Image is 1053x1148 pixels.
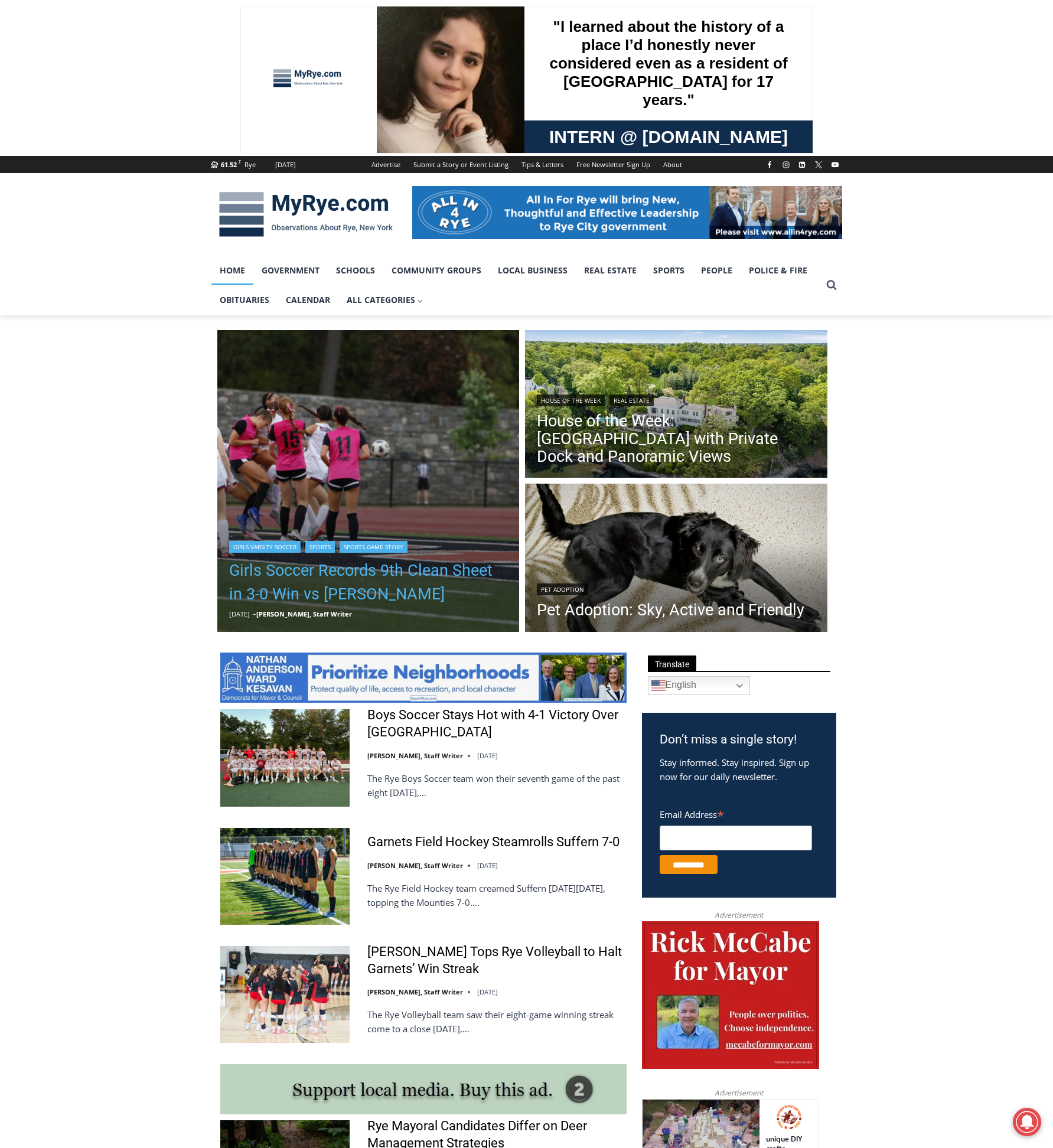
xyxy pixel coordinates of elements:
nav: Secondary Navigation [365,156,689,173]
a: Read More Girls Soccer Records 9th Clean Sheet in 3-0 Win vs Harrison [217,330,520,632]
button: View Search Form [821,275,842,296]
span: – [253,609,256,618]
p: The Rye Boys Soccer team won their seventh game of the past eight [DATE],… [367,771,627,800]
p: The Rye Volleyball team saw their eight-game winning streak come to a close [DATE],… [367,1007,627,1036]
a: House of the Week: [GEOGRAPHIC_DATA] with Private Dock and Panoramic Views [537,412,816,465]
time: [DATE] [477,751,498,760]
a: [PERSON_NAME], Staff Writer [367,751,463,760]
a: Government [253,256,328,285]
a: Obituaries [211,285,278,315]
a: Girls Varsity Soccer [229,541,301,553]
span: F [239,158,241,165]
a: Instagram [779,158,793,172]
a: YouTube [828,158,842,172]
div: 5 [124,100,129,112]
p: Stay informed. Stay inspired. Sign up now for our daily newsletter. [660,755,819,784]
div: Rye [244,159,256,170]
nav: Primary Navigation [211,256,821,315]
span: 61.52 [221,160,237,169]
span: Advertisement [703,909,775,921]
a: Pet Adoption [537,583,588,595]
a: Intern @ [DOMAIN_NAME] [284,115,572,147]
img: en [651,679,666,693]
div: | | [229,539,508,553]
div: / [132,100,135,112]
img: All in for Rye [412,186,842,239]
img: Boys Soccer Stays Hot with 4-1 Victory Over Eastchester [220,709,350,806]
a: Advertise [365,156,407,173]
a: Facebook [762,158,777,172]
a: Girls Soccer Records 9th Clean Sheet in 3-0 Win vs [PERSON_NAME] [229,559,508,606]
img: [PHOTO; Sky. Contributed.] [525,484,827,635]
a: Linkedin [795,158,809,172]
a: Police & Fire [741,256,816,285]
a: House of the Week [537,394,605,406]
a: [PERSON_NAME], Staff Writer [367,861,463,870]
a: [PERSON_NAME] Read Sanctuary Fall Fest: [DATE] [1,118,177,147]
img: Somers Tops Rye Volleyball to Halt Garnets’ Win Streak [220,946,350,1043]
img: Garnets Field Hockey Steamrolls Suffern 7-0 [220,828,350,925]
h4: [PERSON_NAME] Read Sanctuary Fall Fest: [DATE] [9,119,157,146]
a: English [648,676,750,695]
img: (PHOTO: Hannah Jachman scores a header goal on October 7, 2025, with teammates Parker Calhoun (#1... [217,330,520,632]
a: People [693,256,741,285]
h3: Don’t miss a single story! [660,730,819,749]
img: McCabe for Mayor [642,921,819,1069]
time: [DATE] [477,987,498,996]
a: [PERSON_NAME], Staff Writer [367,987,463,996]
time: [DATE] [477,861,498,870]
a: Local Business [490,256,576,285]
p: The Rye Field Hockey team creamed Suffern [DATE][DATE], topping the Mounties 7-0…. [367,881,627,909]
div: | [537,392,816,406]
div: "I learned about the history of a place I’d honestly never considered even as a resident of [GEOG... [298,1,558,115]
time: [DATE] [229,609,250,618]
button: Child menu of All Categories [338,285,432,315]
a: Real Estate [576,256,645,285]
div: 6 [138,100,144,112]
a: Boys Soccer Stays Hot with 4-1 Victory Over [GEOGRAPHIC_DATA] [367,707,627,741]
a: Read More Pet Adoption: Sky, Active and Friendly [525,484,827,635]
a: Schools [328,256,383,285]
a: Community Groups [383,256,490,285]
span: Advertisement [703,1087,775,1098]
a: Sports [645,256,693,285]
a: [PERSON_NAME], Staff Writer [256,609,352,618]
a: Free Newsletter Sign Up [570,156,657,173]
div: unique DIY crafts [124,35,171,97]
a: Sports Game Story [340,541,407,553]
a: Submit a Story or Event Listing [407,156,515,173]
a: Garnets Field Hockey Steamrolls Suffern 7-0 [367,834,620,851]
img: 13 Kirby Lane, Rye [525,330,827,481]
a: Tips & Letters [515,156,570,173]
a: Calendar [278,285,338,315]
label: Email Address [660,803,812,824]
span: Translate [648,655,696,671]
a: Pet Adoption: Sky, Active and Friendly [537,601,804,619]
img: MyRye.com [211,184,400,245]
a: About [657,156,689,173]
span: Intern @ [DOMAIN_NAME] [309,118,547,144]
a: Read More House of the Week: Historic Rye Waterfront Estate with Private Dock and Panoramic Views [525,330,827,481]
a: [PERSON_NAME] Tops Rye Volleyball to Halt Garnets’ Win Streak [367,944,627,977]
a: Home [211,256,253,285]
img: support local media, buy this ad [220,1064,627,1114]
div: [DATE] [275,159,296,170]
a: Sports [305,541,335,553]
a: X [811,158,826,172]
a: Real Estate [609,394,654,406]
